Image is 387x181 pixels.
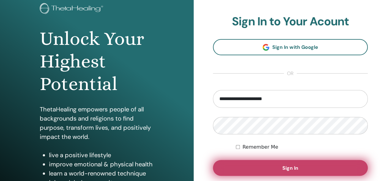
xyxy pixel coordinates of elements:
[272,44,318,50] span: Sign In with Google
[242,143,278,151] label: Remember Me
[49,169,154,178] li: learn a world-renowned technique
[282,165,298,171] span: Sign In
[284,70,297,77] span: or
[49,160,154,169] li: improve emotional & physical health
[40,105,154,141] p: ThetaHealing empowers people of all backgrounds and religions to find purpose, transform lives, a...
[40,27,154,96] h1: Unlock Your Highest Potential
[49,150,154,160] li: live a positive lifestyle
[236,143,368,151] div: Keep me authenticated indefinitely or until I manually logout
[213,15,368,29] h2: Sign In to Your Acount
[213,160,368,176] button: Sign In
[213,39,368,55] a: Sign In with Google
